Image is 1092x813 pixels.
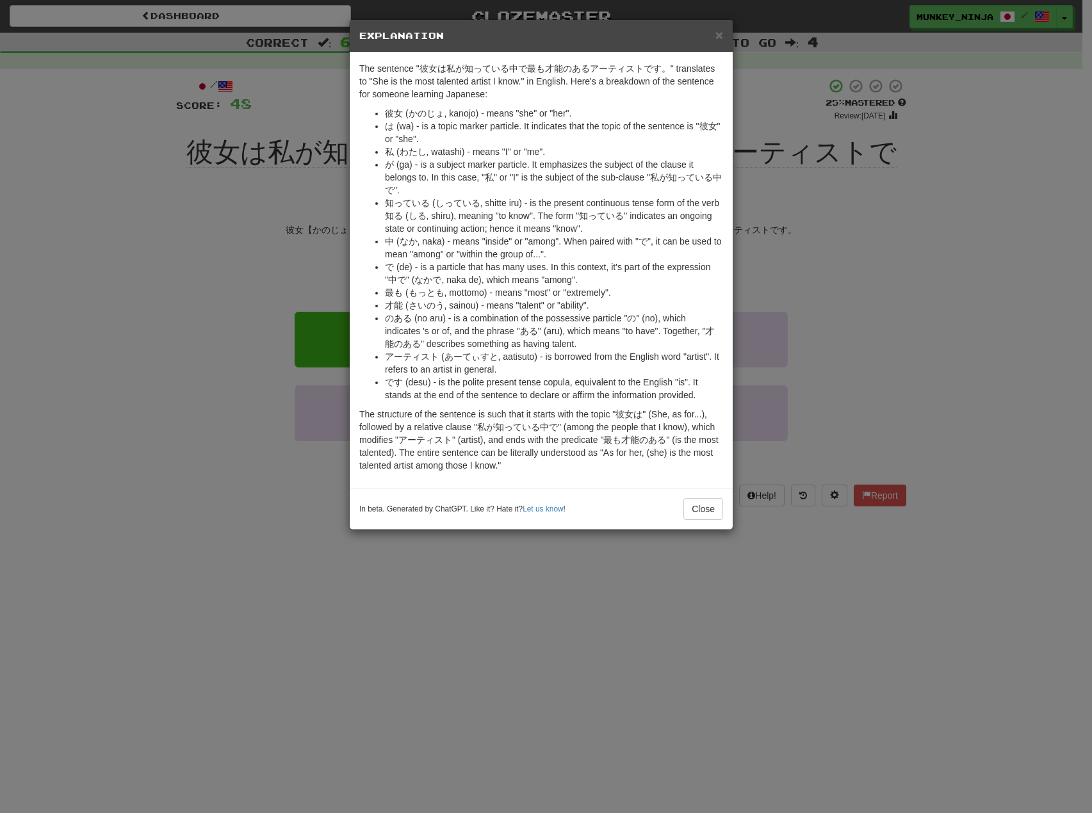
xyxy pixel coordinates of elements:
[385,197,723,235] li: 知っている (しっている, shitte iru) - is the present continuous tense form of the verb 知る (しる, shiru), mean...
[359,504,566,515] small: In beta. Generated by ChatGPT. Like it? Hate it? !
[385,350,723,376] li: アーティスト (あーてぃすと, aatisuto) - is borrowed from the English word "artist". It refers to an artist in...
[385,120,723,145] li: は (wa) - is a topic marker particle. It indicates that the topic of the sentence is "彼女" or "she".
[385,158,723,197] li: が (ga) - is a subject marker particle. It emphasizes the subject of the clause it belongs to. In ...
[359,62,723,101] p: The sentence "彼女は私が知っている中で最も才能のあるアーティストです。" translates to "She is the most talented artist I know...
[385,235,723,261] li: 中 (なか, naka) - means "inside" or "among". When paired with "で", it can be used to mean "among" or...
[385,312,723,350] li: のある (no aru) - is a combination of the possessive particle "の" (no), which indicates 's or of, an...
[683,498,723,520] button: Close
[523,504,563,513] a: Let us know
[359,29,723,42] h5: Explanation
[385,376,723,401] li: です (desu) - is the polite present tense copula, equivalent to the English "is". It stands at the ...
[715,28,723,42] span: ×
[385,107,723,120] li: 彼女 (かのじょ, kanojo) - means "she" or "her".
[385,145,723,158] li: 私 (わたし, watashi) - means "I" or "me".
[385,261,723,286] li: で (de) - is a particle that has many uses. In this context, it's part of the expression "中で" (なかで...
[385,286,723,299] li: 最も (もっとも, mottomo) - means "most" or "extremely".
[359,408,723,472] p: The structure of the sentence is such that it starts with the topic "彼女は" (She, as for...), follo...
[715,28,723,42] button: Close
[385,299,723,312] li: 才能 (さいのう, sainou) - means "talent" or "ability".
